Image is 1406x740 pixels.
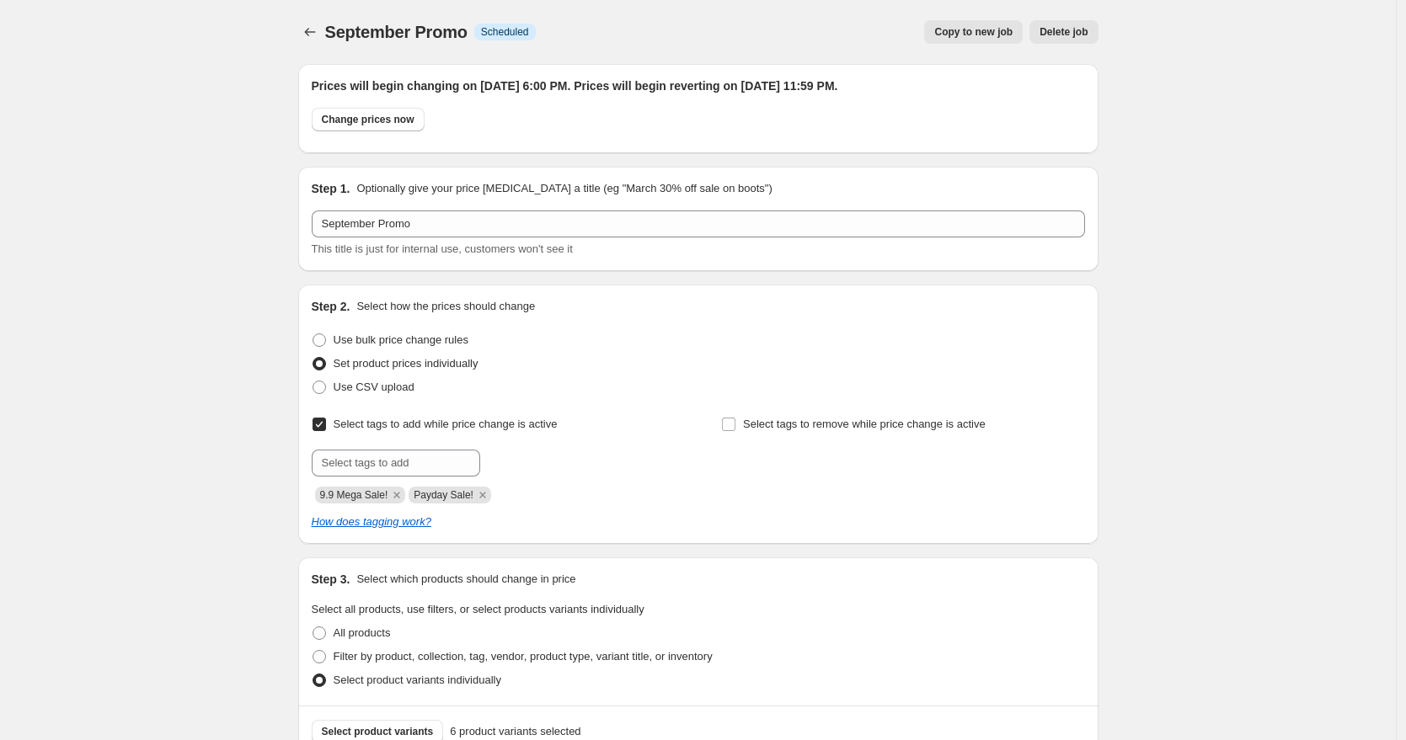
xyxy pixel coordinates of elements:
[312,298,350,315] h2: Step 2.
[312,242,573,255] span: This title is just for internal use, customers won't see it
[475,487,490,503] button: Remove Payday Sale!
[334,673,501,686] span: Select product variants individually
[334,626,391,639] span: All products
[334,650,713,663] span: Filter by product, collection, tag, vendor, product type, variant title, or inventory
[312,77,1085,94] h2: Prices will begin changing on [DATE] 6:00 PM. Prices will begin reverting on [DATE] 11:59 PM.
[312,603,644,615] span: Select all products, use filters, or select products variants individually
[334,418,558,430] span: Select tags to add while price change is active
[934,25,1013,39] span: Copy to new job
[312,108,425,131] button: Change prices now
[924,20,1023,44] button: Copy to new job
[298,20,322,44] button: Price change jobs
[312,515,431,528] a: How does tagging work?
[356,298,535,315] p: Select how the prices should change
[481,25,529,39] span: Scheduled
[334,357,478,370] span: Set product prices individually
[389,487,404,503] button: Remove 9.9 Mega Sale!
[312,571,350,588] h2: Step 3.
[1029,20,1098,44] button: Delete job
[322,113,414,126] span: Change prices now
[414,489,473,501] span: Payday Sale!
[1040,25,1088,39] span: Delete job
[450,723,580,740] span: 6 product variants selected
[334,333,468,346] span: Use bulk price change rules
[743,418,986,430] span: Select tags to remove while price change is active
[356,180,772,197] p: Optionally give your price [MEDICAL_DATA] a title (eg "March 30% off sale on boots")
[334,381,414,393] span: Use CSV upload
[312,210,1085,237] input: 30% off holiday sale
[312,450,480,476] input: Select tags to add
[320,489,388,501] span: 9.9 Mega Sale!
[312,180,350,197] h2: Step 1.
[322,725,434,738] span: Select product variants
[325,23,468,41] span: September Promo
[356,571,575,588] p: Select which products should change in price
